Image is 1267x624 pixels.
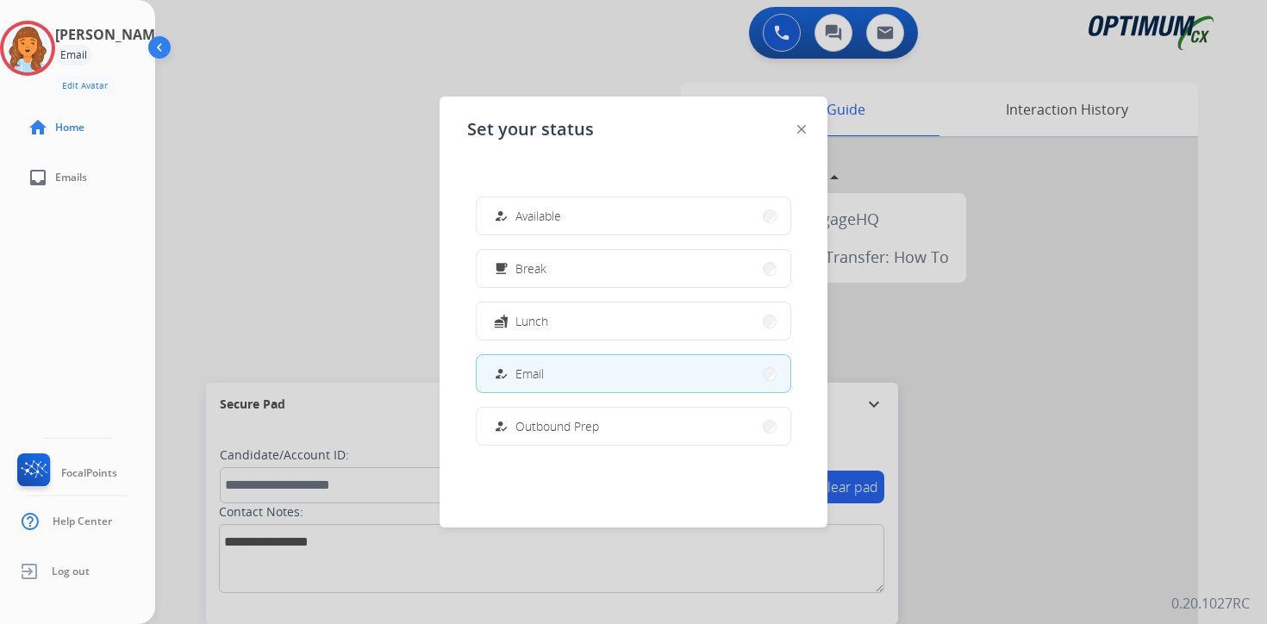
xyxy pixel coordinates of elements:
span: Help Center [53,515,112,528]
img: close-button [797,125,806,134]
mat-icon: fastfood [494,314,509,328]
p: 0.20.1027RC [1171,593,1250,614]
button: Email [477,355,790,392]
h3: [PERSON_NAME] [55,24,167,45]
button: Edit Avatar [55,76,115,96]
span: Outbound Prep [515,417,599,435]
mat-icon: how_to_reg [494,366,509,381]
mat-icon: free_breakfast [494,261,509,276]
button: Lunch [477,303,790,340]
button: Available [477,197,790,234]
mat-icon: how_to_reg [494,419,509,434]
span: Emails [55,171,87,184]
span: FocalPoints [61,466,117,480]
span: Log out [52,565,90,578]
mat-icon: inbox [28,167,48,188]
a: FocalPoints [14,453,117,493]
span: Lunch [515,312,548,330]
button: Break [477,250,790,287]
mat-icon: home [28,117,48,138]
mat-icon: how_to_reg [494,209,509,223]
span: Break [515,259,546,278]
img: avatar [3,24,52,72]
span: Email [515,365,544,383]
span: Set your status [467,117,594,141]
button: Outbound Prep [477,408,790,445]
div: Email [55,45,92,66]
span: Available [515,207,561,225]
span: Home [55,121,84,134]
